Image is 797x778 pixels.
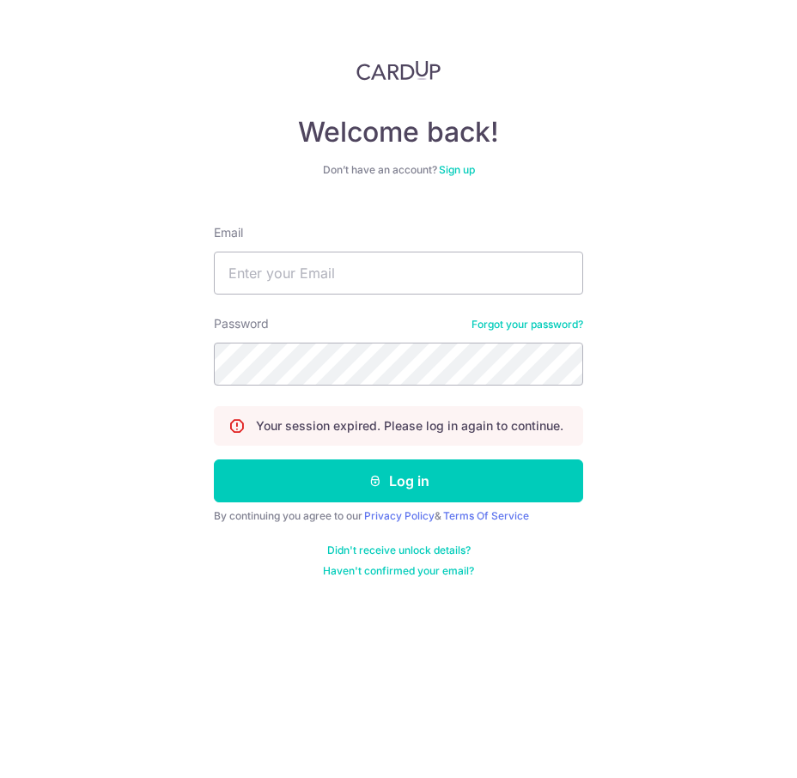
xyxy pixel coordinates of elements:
a: Haven't confirmed your email? [323,564,474,578]
label: Email [214,224,243,241]
div: Don’t have an account? [214,163,583,177]
h4: Welcome back! [214,115,583,149]
p: Your session expired. Please log in again to continue. [256,417,563,435]
div: By continuing you agree to our & [214,509,583,523]
a: Forgot your password? [472,318,583,331]
a: Terms Of Service [443,509,529,522]
a: Privacy Policy [364,509,435,522]
a: Sign up [439,163,475,176]
label: Password [214,315,269,332]
a: Didn't receive unlock details? [327,544,471,557]
button: Log in [214,459,583,502]
input: Enter your Email [214,252,583,295]
img: CardUp Logo [356,60,441,81]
